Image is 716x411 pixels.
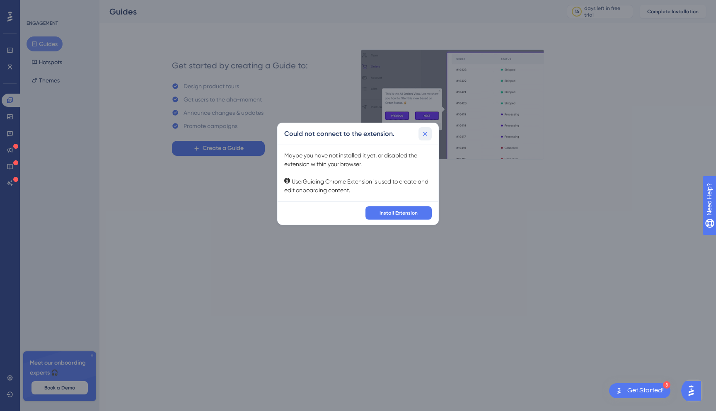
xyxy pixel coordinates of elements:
iframe: UserGuiding AI Assistant Launcher [681,378,706,403]
img: launcher-image-alternative-text [614,386,624,396]
h2: Could not connect to the extension. [284,129,394,139]
div: Maybe you have not installed it yet, or disabled the extension within your browser. UserGuiding C... [284,151,432,195]
span: Install Extension [380,210,418,216]
span: Need Help? [19,2,52,12]
div: 3 [663,381,670,389]
div: Get Started! [627,386,664,395]
div: Open Get Started! checklist, remaining modules: 3 [609,383,670,398]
